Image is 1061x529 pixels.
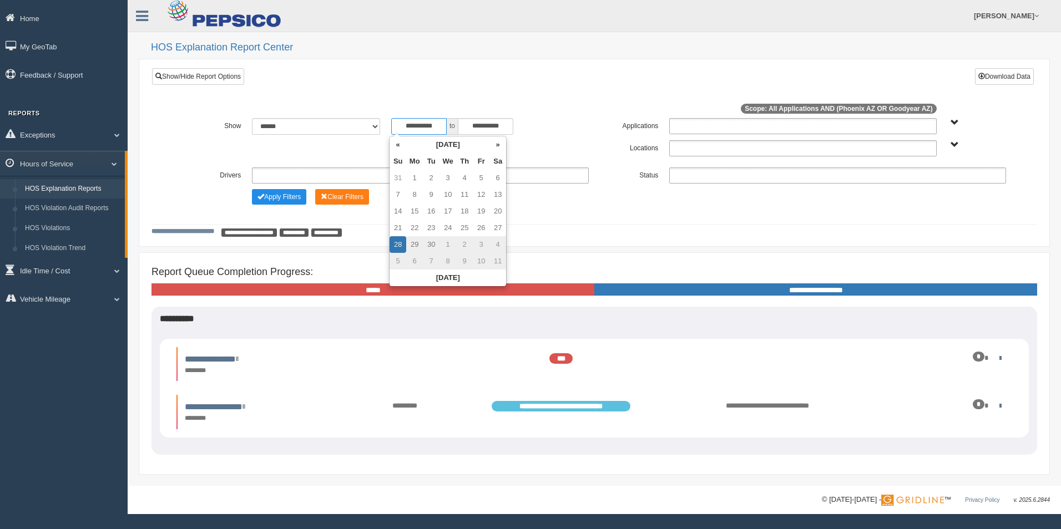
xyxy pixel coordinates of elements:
[741,104,936,114] span: Scope: All Applications AND (Phoenix AZ OR Goodyear AZ)
[423,153,439,170] th: Tu
[456,220,473,236] td: 25
[473,170,489,186] td: 5
[822,494,1050,506] div: © [DATE]-[DATE] - ™
[489,153,506,170] th: Sa
[594,140,664,154] label: Locations
[489,203,506,220] td: 20
[390,153,406,170] th: Su
[456,170,473,186] td: 4
[594,167,664,181] label: Status
[390,253,406,269] td: 5
[423,253,439,269] td: 7
[439,236,456,253] td: 1
[489,220,506,236] td: 27
[390,220,406,236] td: 21
[423,186,439,203] td: 9
[473,153,489,170] th: Fr
[965,497,999,503] a: Privacy Policy
[20,199,125,218] a: HOS Violation Audit Reports
[456,203,473,220] td: 18
[176,395,1012,429] li: Expand
[489,136,506,153] th: »
[176,347,1012,381] li: Expand
[439,170,456,186] td: 3
[473,220,489,236] td: 26
[20,238,125,258] a: HOS Violation Trend
[489,236,506,253] td: 4
[439,153,456,170] th: We
[881,495,944,506] img: Gridline
[439,253,456,269] td: 8
[406,153,423,170] th: Mo
[439,186,456,203] td: 10
[406,186,423,203] td: 8
[390,236,406,253] td: 28
[252,189,306,205] button: Change Filter Options
[177,118,246,131] label: Show
[423,203,439,220] td: 16
[456,236,473,253] td: 2
[315,189,369,205] button: Change Filter Options
[152,68,244,85] a: Show/Hide Report Options
[177,167,246,181] label: Drivers
[423,220,439,236] td: 23
[489,170,506,186] td: 6
[473,236,489,253] td: 3
[406,253,423,269] td: 6
[151,267,1037,278] h4: Report Queue Completion Progress:
[151,42,1050,53] h2: HOS Explanation Report Center
[390,170,406,186] td: 31
[390,203,406,220] td: 14
[1014,497,1050,503] span: v. 2025.6.2844
[20,218,125,238] a: HOS Violations
[423,170,439,186] td: 2
[439,203,456,220] td: 17
[456,253,473,269] td: 9
[439,220,456,236] td: 24
[390,136,406,153] th: «
[406,136,489,153] th: [DATE]
[390,269,506,286] th: [DATE]
[423,236,439,253] td: 30
[489,253,506,269] td: 11
[975,68,1034,85] button: Download Data
[447,118,458,135] span: to
[406,236,423,253] td: 29
[594,118,664,131] label: Applications
[406,203,423,220] td: 15
[489,186,506,203] td: 13
[406,220,423,236] td: 22
[473,186,489,203] td: 12
[473,203,489,220] td: 19
[473,253,489,269] td: 10
[406,170,423,186] td: 1
[456,153,473,170] th: Th
[390,186,406,203] td: 7
[20,179,125,199] a: HOS Explanation Reports
[456,186,473,203] td: 11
